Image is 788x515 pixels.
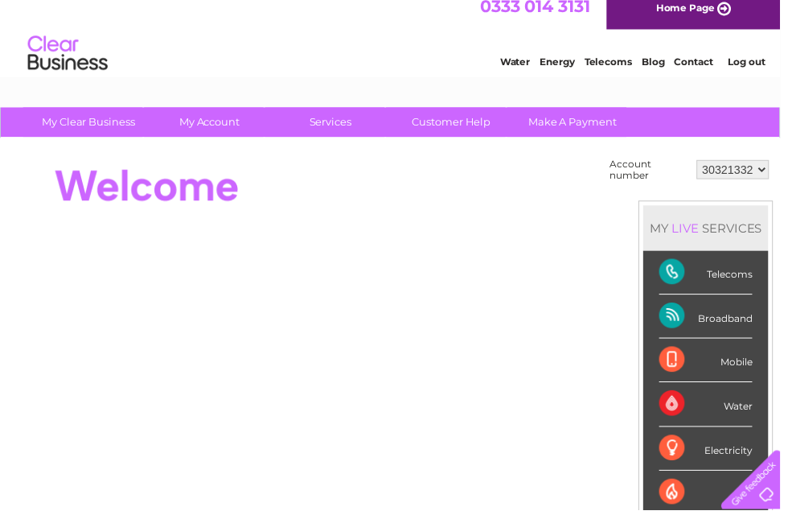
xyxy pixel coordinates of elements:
[146,109,278,138] a: My Account
[27,42,109,91] img: logo.png
[485,8,596,28] a: 0333 014 3131
[590,68,638,80] a: Telecoms
[666,431,760,476] div: Electricity
[23,109,156,138] a: My Clear Business
[390,109,523,138] a: Customer Help
[512,109,645,138] a: Make A Payment
[666,386,760,431] div: Water
[505,68,536,80] a: Water
[545,68,581,80] a: Energy
[666,253,760,298] div: Telecoms
[15,9,775,78] div: Clear Business is a trading name of Verastar Limited (registered in [GEOGRAPHIC_DATA] No. 3667643...
[612,156,700,187] td: Account number
[666,342,760,386] div: Mobile
[650,208,776,253] div: MY SERVICES
[681,68,720,80] a: Contact
[648,68,671,80] a: Blog
[268,109,400,138] a: Services
[735,68,773,80] a: Log out
[675,223,709,238] div: LIVE
[666,298,760,342] div: Broadband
